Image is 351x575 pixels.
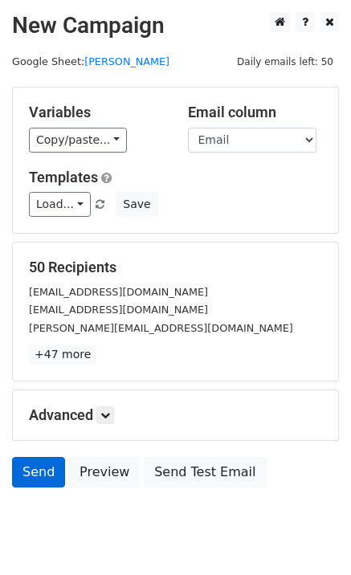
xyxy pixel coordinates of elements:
[29,259,322,276] h5: 50 Recipients
[188,104,323,121] h5: Email column
[144,457,266,487] a: Send Test Email
[29,128,127,153] a: Copy/paste...
[69,457,140,487] a: Preview
[271,498,351,575] iframe: Chat Widget
[12,55,169,67] small: Google Sheet:
[12,12,339,39] h2: New Campaign
[29,406,322,424] h5: Advanced
[231,55,339,67] a: Daily emails left: 50
[12,457,65,487] a: Send
[116,192,157,217] button: Save
[29,192,91,217] a: Load...
[29,304,208,316] small: [EMAIL_ADDRESS][DOMAIN_NAME]
[29,345,96,365] a: +47 more
[29,322,293,334] small: [PERSON_NAME][EMAIL_ADDRESS][DOMAIN_NAME]
[231,53,339,71] span: Daily emails left: 50
[29,169,98,186] a: Templates
[84,55,169,67] a: [PERSON_NAME]
[29,286,208,298] small: [EMAIL_ADDRESS][DOMAIN_NAME]
[29,104,164,121] h5: Variables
